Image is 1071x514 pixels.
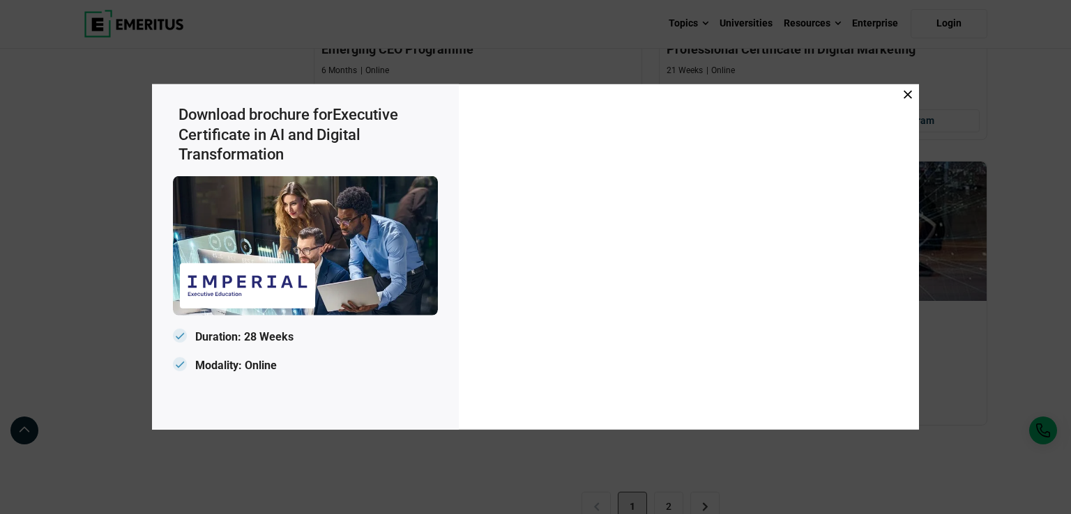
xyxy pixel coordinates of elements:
span: Executive Certificate in AI and Digital Transformation [178,106,398,163]
h3: Download brochure for [178,105,438,165]
p: Modality: Online [173,355,438,377]
img: Emeritus [187,270,308,302]
iframe: Download Brochure [466,91,912,419]
img: Emeritus [173,176,438,316]
p: Duration: 28 Weeks [173,327,438,348]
